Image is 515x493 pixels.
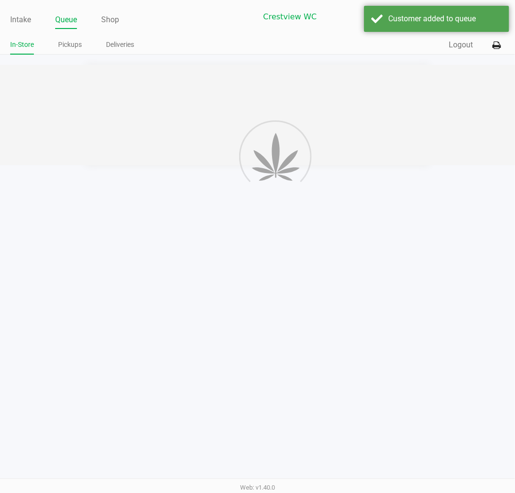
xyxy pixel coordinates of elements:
[359,5,378,28] button: Select
[263,11,353,23] span: Crestview WC
[55,13,77,27] a: Queue
[10,39,34,51] a: In-Store
[388,13,502,25] div: Customer added to queue
[106,39,134,51] a: Deliveries
[449,39,473,51] button: Logout
[58,39,82,51] a: Pickups
[101,13,119,27] a: Shop
[10,13,31,27] a: Intake
[240,484,275,491] span: Web: v1.40.0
